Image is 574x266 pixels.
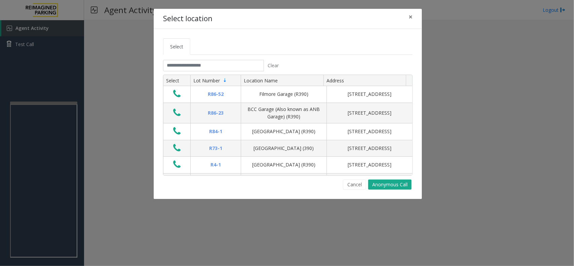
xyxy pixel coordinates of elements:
[195,128,237,135] div: R84-1
[264,60,283,71] button: Clear
[195,161,237,168] div: R4-1
[409,12,413,22] span: ×
[343,180,366,190] button: Cancel
[163,13,212,24] h4: Select location
[327,77,344,84] span: Address
[195,145,237,152] div: R73-1
[331,109,408,117] div: [STREET_ADDRESS]
[404,9,417,25] button: Close
[245,106,322,121] div: BCC Garage (Also known as ANB Garage) (R390)
[331,128,408,135] div: [STREET_ADDRESS]
[245,145,322,152] div: [GEOGRAPHIC_DATA] (390)
[331,161,408,168] div: [STREET_ADDRESS]
[193,77,220,84] span: Lot Number
[245,90,322,98] div: Filmore Garage (R390)
[368,180,412,190] button: Anonymous Call
[245,128,322,135] div: [GEOGRAPHIC_DATA] (R390)
[163,75,190,86] th: Select
[170,43,183,50] span: Select
[163,75,412,175] div: Data table
[222,78,228,83] span: Sortable
[195,109,237,117] div: R86-23
[195,90,237,98] div: R86-52
[244,77,278,84] span: Location Name
[163,38,413,55] ul: Tabs
[245,161,322,168] div: [GEOGRAPHIC_DATA] (R390)
[331,145,408,152] div: [STREET_ADDRESS]
[331,90,408,98] div: [STREET_ADDRESS]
